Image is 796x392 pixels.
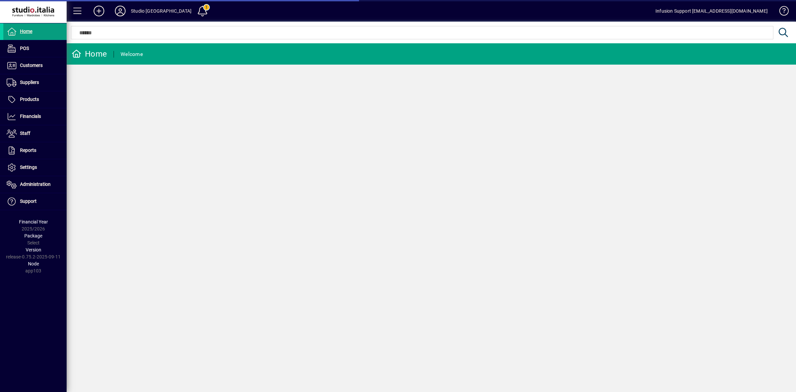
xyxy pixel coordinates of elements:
a: Financials [3,108,67,125]
span: Node [28,261,39,266]
span: Financial Year [19,219,48,224]
span: Support [20,198,37,204]
button: Add [88,5,110,17]
a: Staff [3,125,67,142]
a: Settings [3,159,67,176]
a: Reports [3,142,67,159]
a: Support [3,193,67,210]
div: Home [72,49,107,59]
span: Suppliers [20,80,39,85]
a: Products [3,91,67,108]
span: Staff [20,131,30,136]
button: Profile [110,5,131,17]
a: Administration [3,176,67,193]
span: Customers [20,63,43,68]
span: Settings [20,165,37,170]
span: Version [26,247,41,252]
div: Welcome [121,49,143,60]
span: POS [20,46,29,51]
a: POS [3,40,67,57]
div: Studio [GEOGRAPHIC_DATA] [131,6,192,16]
span: Package [24,233,42,238]
div: Infusion Support [EMAIL_ADDRESS][DOMAIN_NAME] [655,6,768,16]
a: Knowledge Base [774,1,788,23]
span: Home [20,29,32,34]
span: Products [20,97,39,102]
span: Financials [20,114,41,119]
a: Customers [3,57,67,74]
span: Administration [20,182,51,187]
a: Suppliers [3,74,67,91]
span: Reports [20,148,36,153]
